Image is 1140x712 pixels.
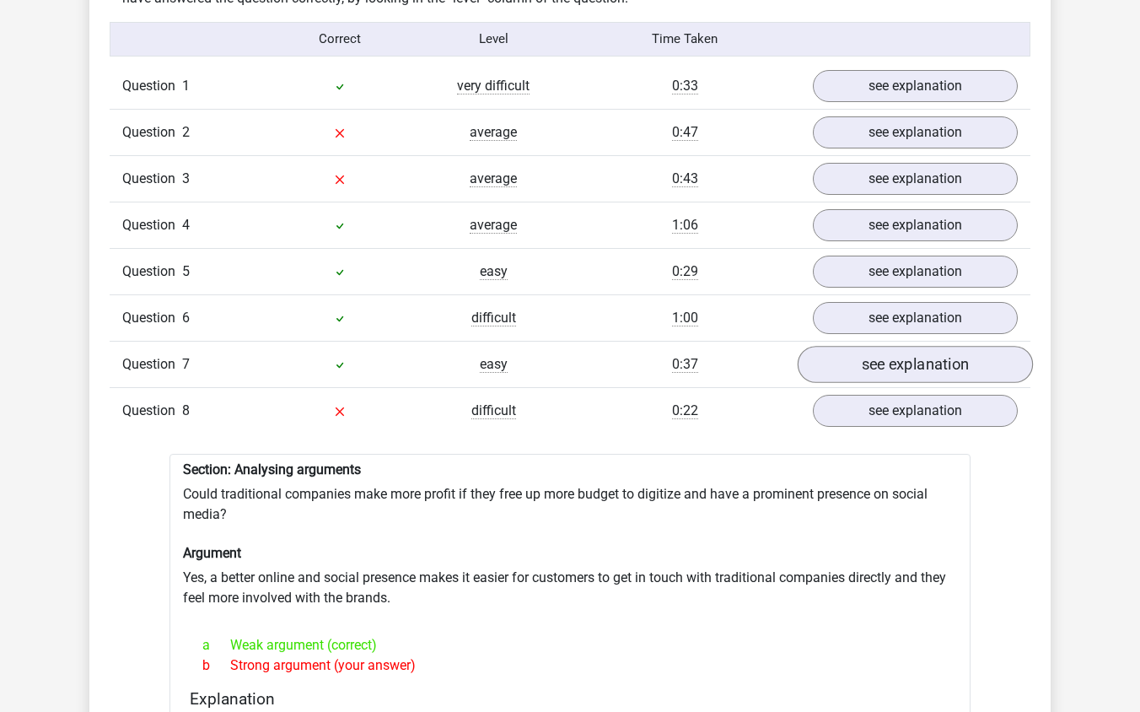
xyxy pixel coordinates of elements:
span: 1:06 [672,217,698,234]
span: Question [122,122,182,143]
span: 1 [182,78,190,94]
span: Question [122,262,182,282]
h6: Section: Analysing arguments [183,461,957,477]
div: Strong argument (your answer) [190,655,950,676]
span: b [202,655,230,676]
span: difficult [471,310,516,326]
a: see explanation [813,209,1018,241]
div: Time Taken [570,30,800,49]
span: 4 [182,217,190,233]
div: Weak argument (correct) [190,635,950,655]
span: 0:29 [672,263,698,280]
span: Question [122,354,182,375]
span: Question [122,308,182,328]
span: average [470,170,517,187]
span: 0:43 [672,170,698,187]
span: easy [480,263,508,280]
h4: Explanation [190,689,950,709]
span: 6 [182,310,190,326]
div: Correct [264,30,417,49]
span: 0:37 [672,356,698,373]
div: Level [417,30,570,49]
span: easy [480,356,508,373]
a: see explanation [813,70,1018,102]
a: see explanation [813,302,1018,334]
span: Question [122,76,182,96]
span: 8 [182,402,190,418]
span: 0:22 [672,402,698,419]
a: see explanation [813,256,1018,288]
span: average [470,124,517,141]
span: 1:00 [672,310,698,326]
span: Question [122,215,182,235]
span: Question [122,401,182,421]
span: 0:47 [672,124,698,141]
span: average [470,217,517,234]
span: 0:33 [672,78,698,94]
a: see explanation [798,346,1033,383]
h6: Argument [183,545,957,561]
span: difficult [471,402,516,419]
a: see explanation [813,116,1018,148]
span: 7 [182,356,190,372]
span: Question [122,169,182,189]
a: see explanation [813,395,1018,427]
a: see explanation [813,163,1018,195]
span: 2 [182,124,190,140]
span: very difficult [457,78,530,94]
span: 3 [182,170,190,186]
span: a [202,635,230,655]
span: 5 [182,263,190,279]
